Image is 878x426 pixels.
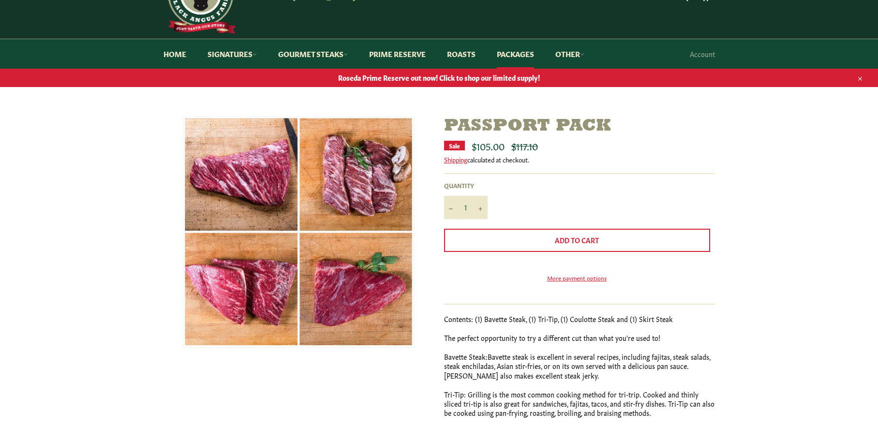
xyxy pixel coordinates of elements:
button: Increase item quantity by one [473,196,488,219]
s: $117.10 [511,139,538,152]
p: Contents: (1) Bavette Steak, (1) Tri-Tip, (1) Coulotte Steak and (1) Skirt Steak [444,314,715,323]
a: Shipping [444,155,467,164]
span: Add to Cart [555,235,599,245]
button: Reduce item quantity by one [444,196,459,219]
p: Tri-Tip: Grilling is the most common cooking method for tri-trip. Cooked and thinly sliced tri-ti... [444,390,715,418]
p: The perfect opportunity to try a different cut than what you're used to! [444,333,715,342]
p: Bavette Steak: [444,352,715,380]
button: Add to Cart [444,229,710,252]
span: $105.00 [472,139,505,152]
img: Passport Pack [183,116,415,348]
span: Bavette steak is excellent in several recipes, including fajitas, steak salads, steak enchiladas,... [444,352,710,380]
a: Roasts [437,39,485,69]
a: Prime Reserve [359,39,435,69]
a: Account [685,40,720,68]
a: More payment options [444,274,710,282]
a: Other [546,39,594,69]
div: Sale [444,141,465,150]
a: Home [154,39,196,69]
a: Packages [487,39,544,69]
a: Gourmet Steaks [268,39,357,69]
h1: Passport Pack [444,116,715,137]
label: Quantity [444,181,488,190]
div: calculated at checkout. [444,155,715,164]
a: Signatures [198,39,267,69]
